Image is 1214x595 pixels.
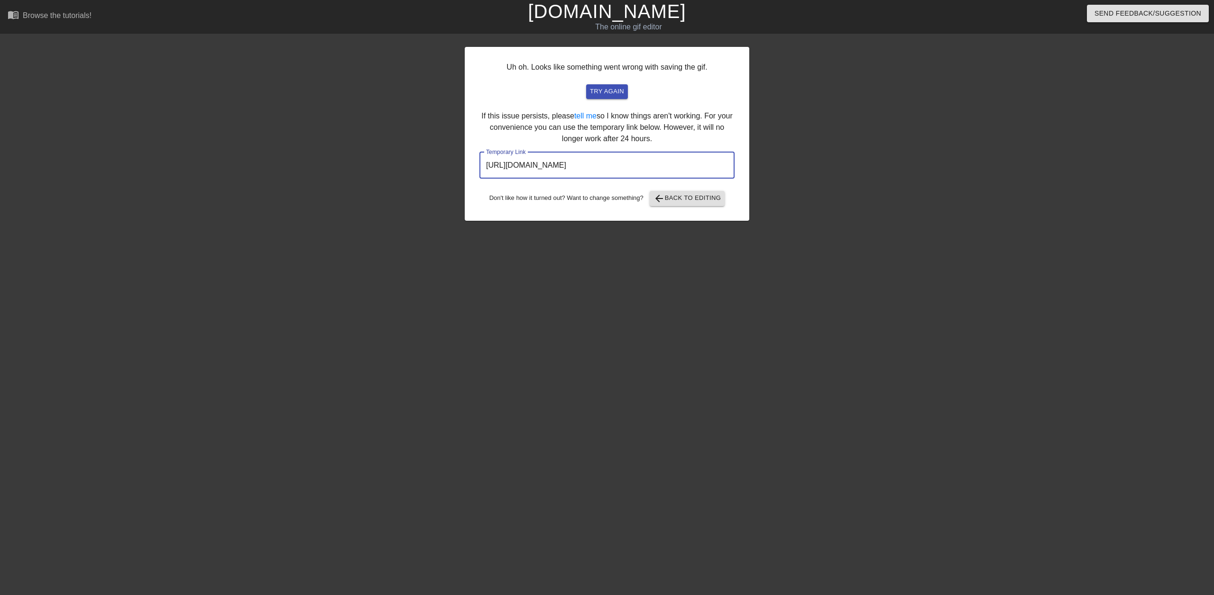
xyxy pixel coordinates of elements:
a: tell me [574,112,597,120]
div: Uh oh. Looks like something went wrong with saving the gif. If this issue persists, please so I k... [465,47,749,221]
button: try again [586,84,628,99]
button: Send Feedback/Suggestion [1087,5,1209,22]
div: The online gif editor [409,21,847,33]
span: try again [590,86,624,97]
span: Back to Editing [653,193,721,204]
a: [DOMAIN_NAME] [528,1,686,22]
span: Send Feedback/Suggestion [1094,8,1201,19]
div: Don't like how it turned out? Want to change something? [479,191,735,206]
div: Browse the tutorials! [23,11,92,19]
span: arrow_back [653,193,665,204]
span: menu_book [8,9,19,20]
button: Back to Editing [650,191,725,206]
input: bare [479,152,735,179]
a: Browse the tutorials! [8,9,92,24]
